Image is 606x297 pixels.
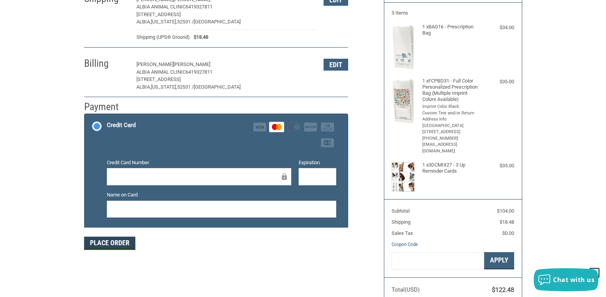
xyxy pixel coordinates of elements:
[422,162,482,175] h4: 1 x 3DCMIX27 - 3 Up Reminder Cards
[136,19,151,25] span: Albia,
[299,159,336,167] label: Expiration
[422,104,482,110] li: Imprint Color Black
[534,268,598,291] button: Chat with us
[500,219,514,225] span: $18.48
[483,78,514,86] div: $35.00
[392,10,514,16] h3: 3 Items
[136,76,181,82] span: [STREET_ADDRESS]
[483,24,514,31] div: $34.00
[136,69,186,75] span: Albia Animal Clinic
[392,252,484,269] input: Gift Certificate or Coupon Code
[422,110,482,155] li: Custom Text and/or Return Address Info [GEOGRAPHIC_DATA] [STREET_ADDRESS] [PHONE_NUMBER] [EMAIL_A...
[497,208,514,214] span: $104.00
[151,84,177,90] span: [US_STATE],
[422,78,482,103] h4: 1 x FCPBD31 - Full Color Personalized Prescription Bag (Multiple Imprint Colors Available)
[84,57,129,70] h2: Billing
[392,286,420,293] span: Total (USD)
[107,159,291,167] label: Credit Card Number
[324,59,348,71] button: Edit
[136,84,151,90] span: Albia,
[107,119,136,132] div: Credit Card
[502,230,514,236] span: $0.00
[194,84,241,90] span: [GEOGRAPHIC_DATA]
[422,24,482,36] h4: 1 x BAG16 - Prescription Bag
[151,19,177,25] span: [US_STATE],
[84,101,129,113] h2: Payment
[483,162,514,170] div: $35.00
[186,69,213,75] span: 6419327811
[136,61,173,67] span: [PERSON_NAME]
[392,241,418,247] a: Coupon Code
[484,252,514,269] button: Apply
[136,33,190,41] span: Shipping (UPS® Ground)
[553,276,594,284] span: Chat with us
[392,208,410,214] span: Subtotal
[84,237,135,250] button: Place Order
[186,4,213,10] span: 6419327811
[177,19,194,25] span: 52531 /
[392,230,413,236] span: Sales Tax
[194,19,241,25] span: [GEOGRAPHIC_DATA]
[136,12,181,17] span: [STREET_ADDRESS]
[107,191,336,199] label: Name on Card
[190,33,208,41] span: $18.48
[392,219,410,225] span: Shipping
[136,4,186,10] span: Albia Animal Clinic
[177,84,194,90] span: 52531 /
[492,286,514,294] span: $122.48
[173,61,210,67] span: [PERSON_NAME]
